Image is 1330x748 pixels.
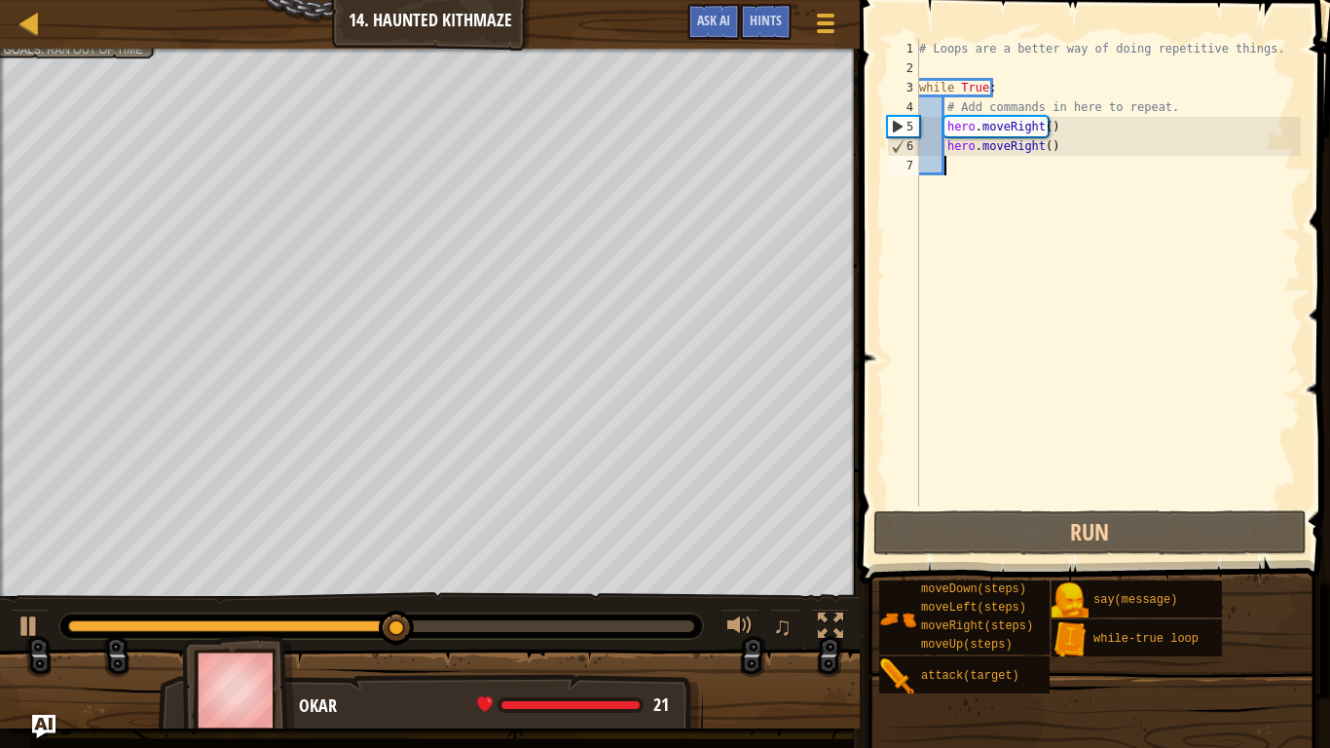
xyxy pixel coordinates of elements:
[653,692,669,717] span: 21
[921,601,1026,615] span: moveLeft(steps)
[887,156,919,175] div: 7
[921,582,1026,596] span: moveDown(steps)
[477,696,669,714] div: health: 21 / 21
[769,609,802,649] button: ♫
[888,117,919,136] div: 5
[879,658,916,695] img: portrait.png
[687,4,740,40] button: Ask AI
[887,58,919,78] div: 2
[921,638,1013,652] span: moveUp(steps)
[1093,593,1177,607] span: say(message)
[1052,582,1089,619] img: portrait.png
[720,609,759,649] button: Adjust volume
[811,609,850,649] button: Toggle fullscreen
[921,619,1033,633] span: moveRight(steps)
[887,97,919,117] div: 4
[888,136,919,156] div: 6
[773,612,793,641] span: ♫
[697,11,730,29] span: Ask AI
[887,39,919,58] div: 1
[750,11,782,29] span: Hints
[879,601,916,638] img: portrait.png
[801,4,850,50] button: Show game menu
[10,609,49,649] button: Ctrl + P: Play
[921,669,1019,683] span: attack(target)
[873,510,1307,555] button: Run
[887,78,919,97] div: 3
[1093,632,1199,646] span: while-true loop
[299,693,683,719] div: Okar
[182,636,295,744] img: thang_avatar_frame.png
[1052,621,1089,658] img: portrait.png
[32,715,55,738] button: Ask AI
